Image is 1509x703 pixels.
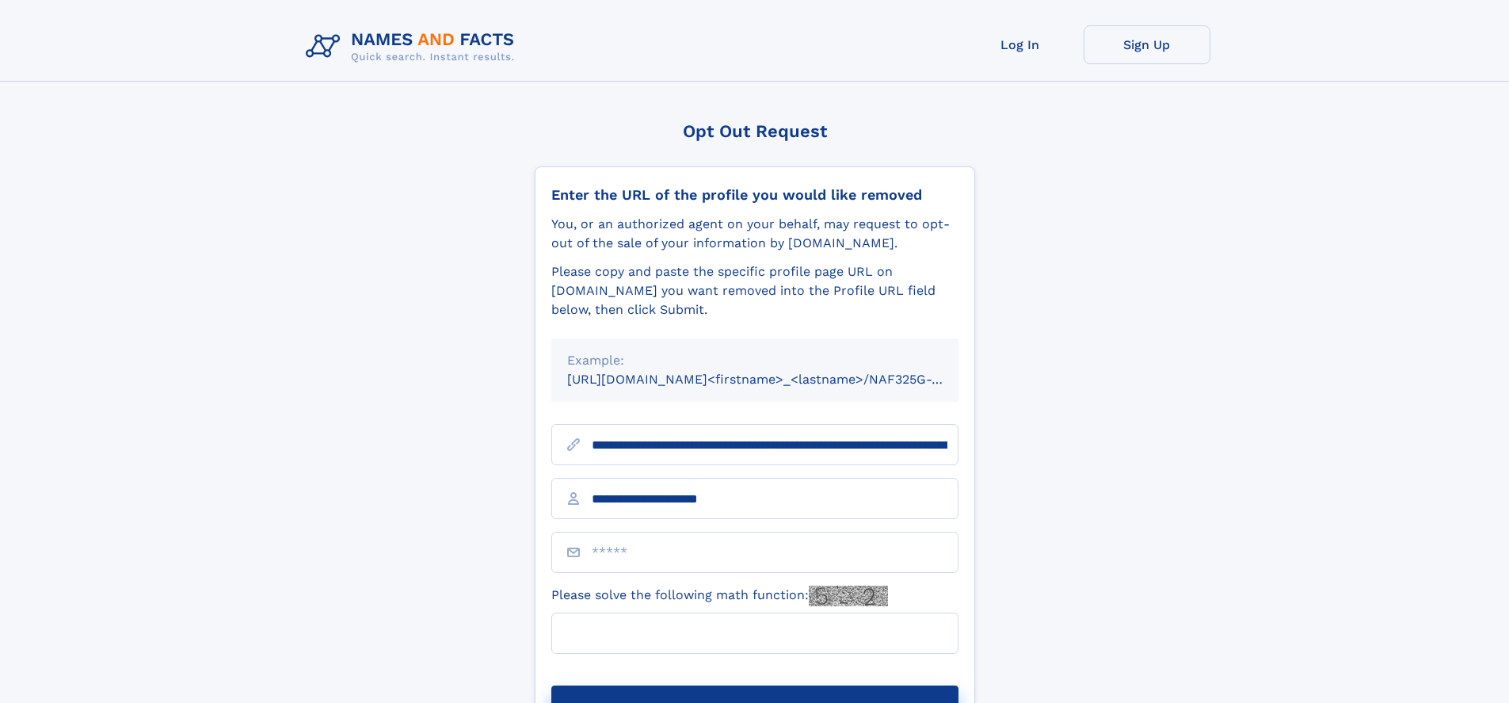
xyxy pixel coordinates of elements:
[535,121,975,141] div: Opt Out Request
[957,25,1084,64] a: Log In
[567,351,943,370] div: Example:
[299,25,528,68] img: Logo Names and Facts
[551,186,958,204] div: Enter the URL of the profile you would like removed
[551,586,888,606] label: Please solve the following math function:
[551,215,958,253] div: You, or an authorized agent on your behalf, may request to opt-out of the sale of your informatio...
[1084,25,1210,64] a: Sign Up
[551,262,958,319] div: Please copy and paste the specific profile page URL on [DOMAIN_NAME] you want removed into the Pr...
[567,372,989,387] small: [URL][DOMAIN_NAME]<firstname>_<lastname>/NAF325G-xxxxxxxx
